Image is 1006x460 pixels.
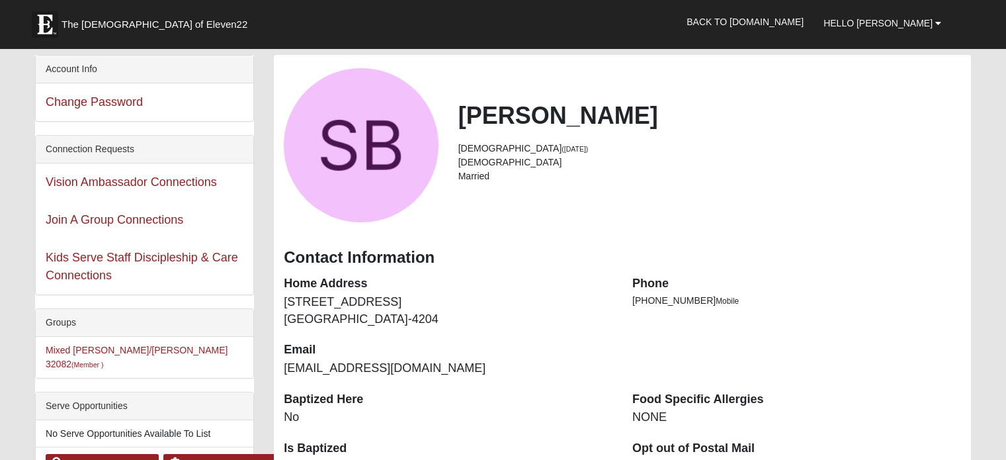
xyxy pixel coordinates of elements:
a: Kids Serve Staff Discipleship & Care Connections [46,251,238,282]
span: The [DEMOGRAPHIC_DATA] of Eleven22 [62,18,247,31]
dd: [STREET_ADDRESS] [GEOGRAPHIC_DATA]-4204 [284,294,612,328]
dt: Phone [632,275,961,293]
li: Married [458,169,961,183]
a: View Fullsize Photo [284,68,438,222]
div: Connection Requests [36,136,253,163]
dt: Baptized Here [284,391,612,408]
a: Vision Ambassador Connections [46,175,217,189]
dt: Food Specific Allergies [632,391,961,408]
img: Eleven22 logo [32,11,58,38]
dt: Is Baptized [284,440,612,457]
a: Mixed [PERSON_NAME]/[PERSON_NAME] 32082(Member ) [46,345,228,369]
li: [PHONE_NUMBER] [632,294,961,308]
div: Groups [36,309,253,337]
small: (Member ) [71,361,103,369]
li: [DEMOGRAPHIC_DATA] [458,156,961,169]
dd: [EMAIL_ADDRESS][DOMAIN_NAME] [284,360,612,377]
li: No Serve Opportunities Available To List [36,420,253,447]
span: Mobile [716,297,739,306]
span: Hello [PERSON_NAME] [823,18,933,28]
dd: NONE [632,409,961,426]
a: Change Password [46,95,143,109]
a: The [DEMOGRAPHIC_DATA] of Eleven22 [25,5,290,38]
small: ([DATE]) [562,145,588,153]
a: Back to [DOMAIN_NAME] [677,5,814,38]
h2: [PERSON_NAME] [458,101,961,130]
a: Join A Group Connections [46,213,183,226]
dt: Email [284,342,612,359]
dt: Home Address [284,275,612,293]
dd: No [284,409,612,426]
dt: Opt out of Postal Mail [632,440,961,457]
div: Serve Opportunities [36,392,253,420]
li: [DEMOGRAPHIC_DATA] [458,142,961,156]
h3: Contact Information [284,248,961,267]
div: Account Info [36,56,253,83]
a: Hello [PERSON_NAME] [814,7,951,40]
